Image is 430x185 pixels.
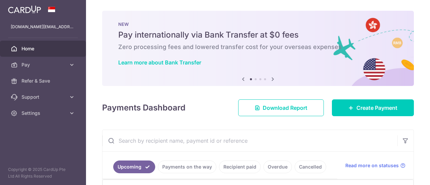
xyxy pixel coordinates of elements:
[219,160,261,173] a: Recipient paid
[21,110,66,117] span: Settings
[102,11,414,86] img: Bank transfer banner
[118,43,398,51] h6: Zero processing fees and lowered transfer cost for your overseas expenses
[118,21,398,27] p: NEW
[158,160,216,173] a: Payments on the way
[263,104,307,112] span: Download Report
[345,162,399,169] span: Read more on statuses
[102,102,185,114] h4: Payments Dashboard
[8,5,41,13] img: CardUp
[21,61,66,68] span: Pay
[263,160,292,173] a: Overdue
[113,160,155,173] a: Upcoming
[118,59,201,66] a: Learn more about Bank Transfer
[21,78,66,84] span: Refer & Save
[102,130,397,151] input: Search by recipient name, payment id or reference
[345,162,405,169] a: Read more on statuses
[21,45,66,52] span: Home
[356,104,397,112] span: Create Payment
[332,99,414,116] a: Create Payment
[118,30,398,40] h5: Pay internationally via Bank Transfer at $0 fees
[295,160,326,173] a: Cancelled
[238,99,324,116] a: Download Report
[11,24,75,30] p: [DOMAIN_NAME][EMAIL_ADDRESS][DOMAIN_NAME]
[21,94,66,100] span: Support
